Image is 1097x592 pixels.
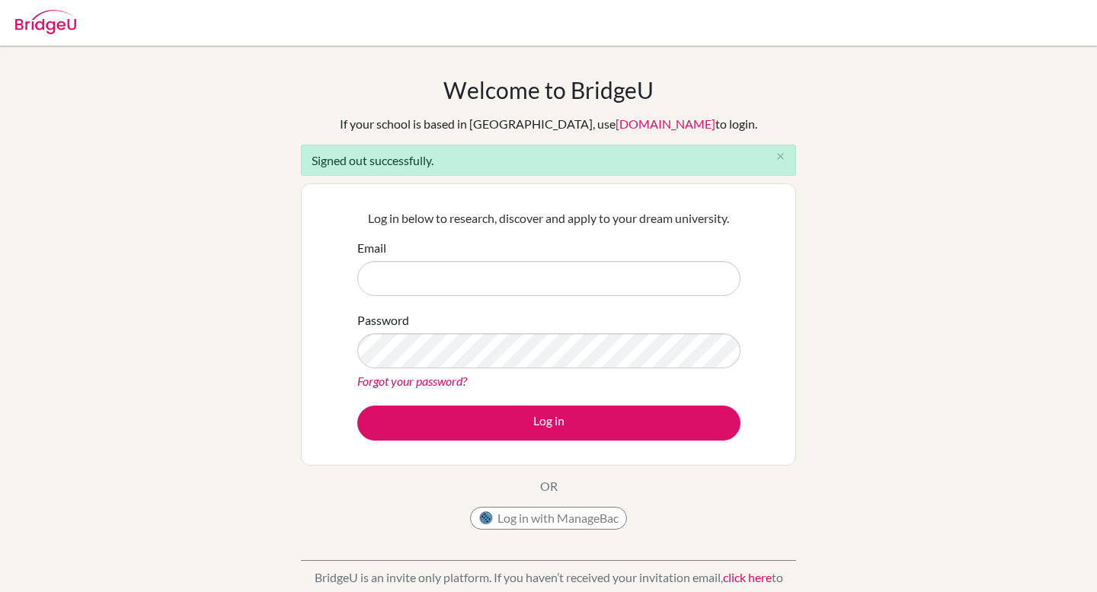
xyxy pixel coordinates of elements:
[357,406,740,441] button: Log in
[470,507,627,530] button: Log in with ManageBac
[616,116,715,131] a: [DOMAIN_NAME]
[357,239,386,257] label: Email
[340,115,757,133] div: If your school is based in [GEOGRAPHIC_DATA], use to login.
[357,209,740,228] p: Log in below to research, discover and apply to your dream university.
[443,76,654,103] h1: Welcome to BridgeU
[540,477,558,495] p: OR
[775,151,786,162] i: close
[357,374,467,388] a: Forgot your password?
[357,311,409,329] label: Password
[301,145,796,176] div: Signed out successfully.
[723,570,772,584] a: click here
[15,10,76,34] img: Bridge-U
[765,145,795,168] button: Close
